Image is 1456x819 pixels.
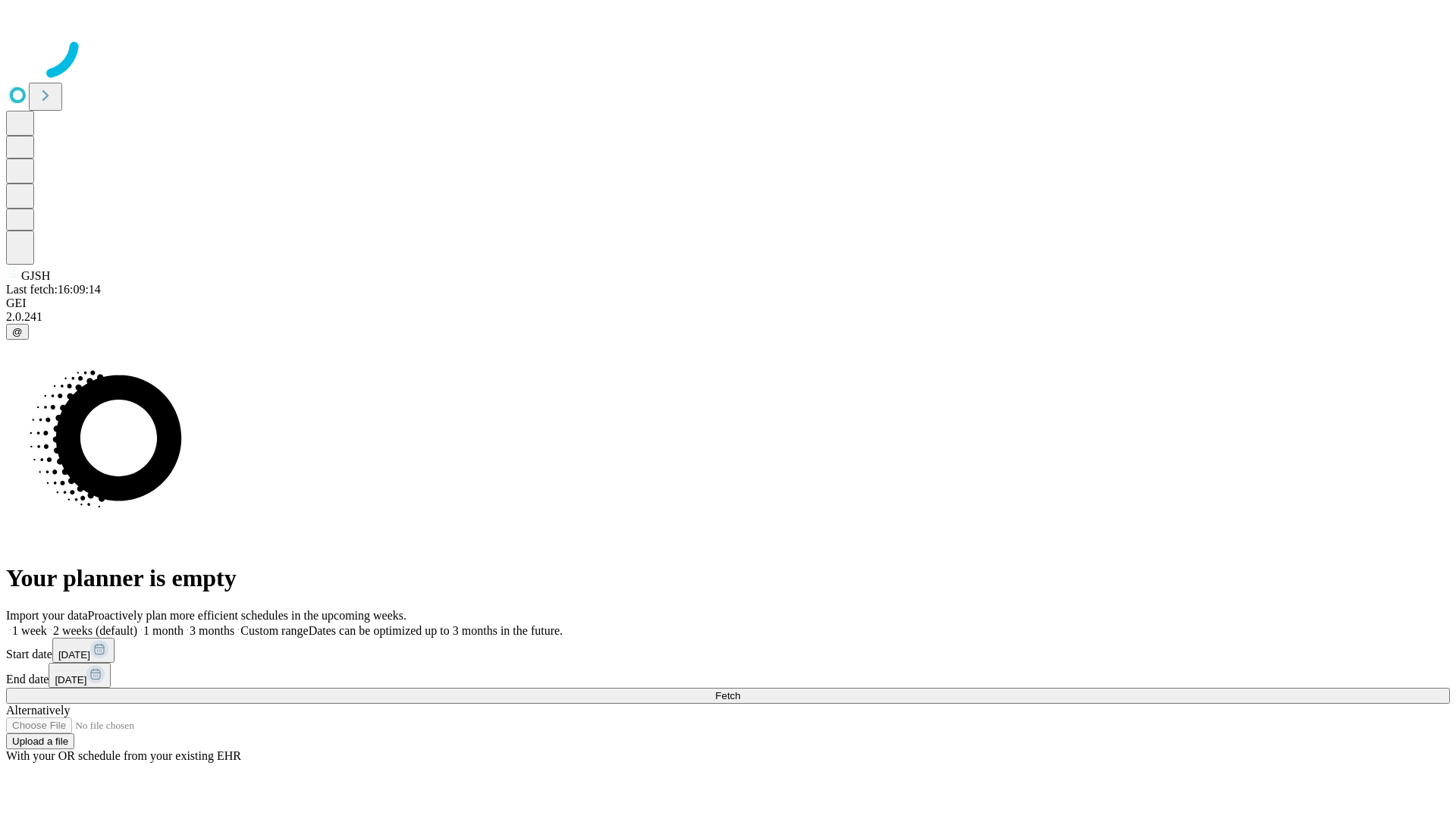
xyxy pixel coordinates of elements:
[6,297,1450,310] div: GEI
[88,609,406,622] span: Proactively plan more efficient schedules in the upcoming weeks.
[6,324,29,340] button: @
[52,638,115,663] button: [DATE]
[6,704,70,717] span: Alternatively
[143,624,184,637] span: 1 month
[240,624,308,637] span: Custom range
[6,663,1450,688] div: End date
[49,663,111,688] button: [DATE]
[12,326,23,337] span: @
[6,310,1450,324] div: 2.0.241
[53,624,137,637] span: 2 weeks (default)
[58,649,90,661] span: [DATE]
[6,749,241,762] span: With your OR schedule from your existing EHR
[6,688,1450,704] button: Fetch
[6,609,88,622] span: Import your data
[6,638,1450,663] div: Start date
[715,690,740,701] span: Fetch
[21,269,50,282] span: GJSH
[190,624,234,637] span: 3 months
[309,624,563,637] span: Dates can be optimized up to 3 months in the future.
[6,283,101,296] span: Last fetch: 16:09:14
[6,733,74,749] button: Upload a file
[6,564,1450,592] h1: Your planner is empty
[12,624,47,637] span: 1 week
[55,674,86,686] span: [DATE]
